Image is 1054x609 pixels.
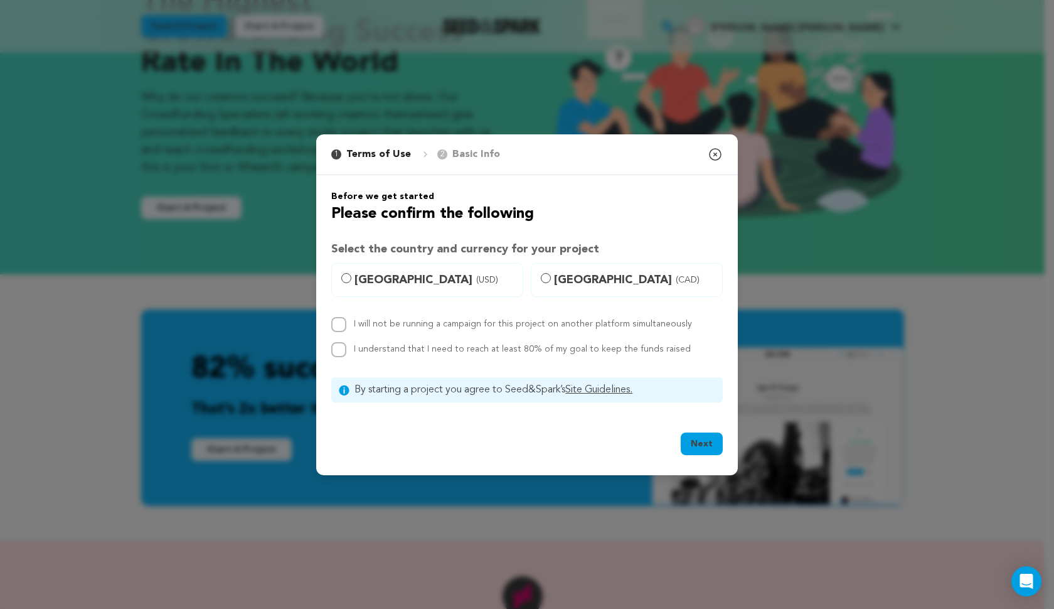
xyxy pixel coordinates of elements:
span: By starting a project you agree to Seed&Spark’s [354,382,715,397]
span: 2 [437,149,447,159]
span: (USD) [476,274,498,286]
h2: Please confirm the following [331,203,723,225]
label: I understand that I need to reach at least 80% of my goal to keep the funds raised [354,345,691,353]
p: Terms of Use [346,147,411,162]
h6: Before we get started [331,190,723,203]
p: Basic Info [452,147,500,162]
span: 1 [331,149,341,159]
a: Site Guidelines. [565,385,632,395]
span: (CAD) [676,274,700,286]
div: Open Intercom Messenger [1011,566,1041,596]
label: I will not be running a campaign for this project on another platform simultaneously [354,320,692,328]
h3: Select the country and currency for your project [331,240,723,258]
span: [GEOGRAPHIC_DATA] [554,271,715,289]
span: [GEOGRAPHIC_DATA] [354,271,515,289]
button: Next [681,433,723,455]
